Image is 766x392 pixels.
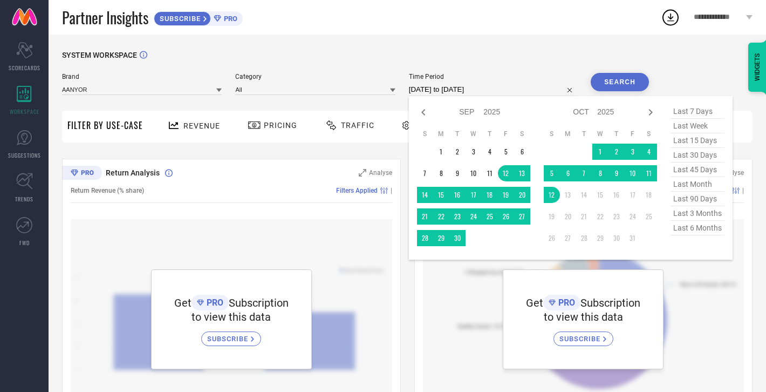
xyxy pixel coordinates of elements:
td: Tue Oct 07 2025 [576,165,592,181]
td: Tue Sep 30 2025 [449,230,466,246]
span: last 45 days [671,163,724,177]
th: Monday [560,130,576,138]
td: Thu Oct 16 2025 [608,187,625,203]
th: Monday [433,130,449,138]
td: Mon Oct 20 2025 [560,208,576,225]
th: Wednesday [466,130,482,138]
span: PRO [556,298,575,308]
span: Partner Insights [62,6,148,29]
input: Select time period [409,83,577,96]
td: Sun Sep 21 2025 [417,208,433,225]
span: Time Period [409,73,577,80]
td: Sun Oct 19 2025 [544,208,560,225]
span: WORKSPACE [10,107,39,116]
td: Wed Oct 29 2025 [592,230,608,246]
td: Sun Sep 07 2025 [417,165,433,181]
td: Mon Sep 15 2025 [433,187,449,203]
td: Tue Oct 14 2025 [576,187,592,203]
td: Sat Oct 25 2025 [641,208,657,225]
td: Tue Sep 23 2025 [449,208,466,225]
span: to view this data [191,310,271,323]
td: Mon Oct 06 2025 [560,165,576,181]
th: Saturday [641,130,657,138]
span: last 6 months [671,221,724,235]
td: Wed Sep 24 2025 [466,208,482,225]
th: Saturday [514,130,530,138]
td: Sat Oct 18 2025 [641,187,657,203]
td: Fri Sep 26 2025 [498,208,514,225]
span: last 3 months [671,206,724,221]
td: Sun Sep 14 2025 [417,187,433,203]
td: Mon Sep 08 2025 [433,165,449,181]
span: Pricing [264,121,297,130]
td: Sun Oct 26 2025 [544,230,560,246]
span: last 30 days [671,148,724,163]
span: SUGGESTIONS [8,151,41,159]
td: Wed Sep 17 2025 [466,187,482,203]
td: Thu Oct 02 2025 [608,144,625,160]
td: Sat Sep 27 2025 [514,208,530,225]
td: Fri Sep 05 2025 [498,144,514,160]
span: last week [671,119,724,133]
span: Revenue [183,121,220,130]
td: Thu Sep 11 2025 [482,165,498,181]
td: Wed Oct 01 2025 [592,144,608,160]
span: SYSTEM WORKSPACE [62,51,137,59]
span: SUBSCRIBE [559,335,603,343]
td: Wed Oct 22 2025 [592,208,608,225]
td: Fri Oct 17 2025 [625,187,641,203]
th: Sunday [544,130,560,138]
th: Thursday [608,130,625,138]
span: Return Revenue (% share) [71,187,144,194]
td: Sat Sep 13 2025 [514,165,530,181]
th: Tuesday [576,130,592,138]
td: Sat Oct 04 2025 [641,144,657,160]
td: Fri Oct 24 2025 [625,208,641,225]
td: Thu Sep 25 2025 [482,208,498,225]
td: Tue Sep 16 2025 [449,187,466,203]
span: | [391,187,392,194]
svg: Zoom [359,169,366,177]
td: Wed Oct 08 2025 [592,165,608,181]
span: last 7 days [671,104,724,119]
td: Mon Sep 29 2025 [433,230,449,246]
span: Brand [62,73,222,80]
td: Wed Sep 10 2025 [466,165,482,181]
span: Get [526,296,543,309]
td: Sun Oct 12 2025 [544,187,560,203]
span: Return Analysis [106,168,160,177]
span: SCORECARDS [9,64,40,72]
td: Fri Oct 10 2025 [625,165,641,181]
span: Category [235,73,395,80]
td: Sat Sep 20 2025 [514,187,530,203]
span: FWD [19,239,30,247]
span: Get [174,296,191,309]
th: Friday [625,130,641,138]
td: Tue Sep 02 2025 [449,144,466,160]
td: Thu Sep 04 2025 [482,144,498,160]
span: Traffic [341,121,374,130]
th: Tuesday [449,130,466,138]
td: Wed Sep 03 2025 [466,144,482,160]
a: SUBSCRIBE [201,323,261,346]
td: Fri Oct 03 2025 [625,144,641,160]
td: Fri Oct 31 2025 [625,230,641,246]
td: Thu Oct 30 2025 [608,230,625,246]
td: Sat Sep 06 2025 [514,144,530,160]
td: Fri Sep 12 2025 [498,165,514,181]
span: last 15 days [671,133,724,148]
th: Thursday [482,130,498,138]
span: SUBSCRIBE [207,335,251,343]
div: Premium [62,166,102,182]
td: Tue Oct 28 2025 [576,230,592,246]
td: Thu Oct 09 2025 [608,165,625,181]
button: Search [591,73,649,91]
span: SUBSCRIBE [154,15,203,23]
span: | [742,187,744,194]
span: PRO [204,298,223,308]
span: Subscription [580,296,640,309]
div: Open download list [661,8,680,27]
td: Mon Oct 27 2025 [560,230,576,246]
td: Thu Oct 23 2025 [608,208,625,225]
td: Sat Oct 11 2025 [641,165,657,181]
